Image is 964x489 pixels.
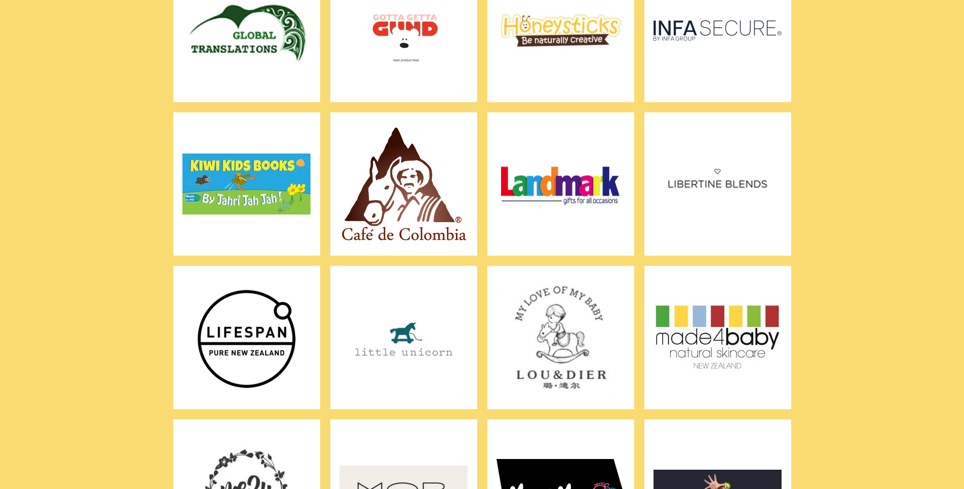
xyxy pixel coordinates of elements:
img: Lou & Dier [496,274,625,401]
a: Libertine Blends [644,112,791,256]
a: Made4Baby [644,266,791,409]
a: Lifespan [173,266,320,409]
a: Jahri Jah Jah [173,112,320,256]
img: Landmark [496,120,625,248]
a: Little Unicorn [330,266,477,409]
img: Made4Baby [654,274,782,401]
img: Jahri Jah Jah [182,120,310,248]
img: Lifespan [182,274,310,401]
img: Juan Valdez [339,120,468,248]
a: Lou & Dier [487,266,634,409]
img: Little Unicorn [339,274,468,401]
a: Juan Valdez [330,112,477,256]
img: Libertine Blends [654,120,782,248]
a: Landmark [487,112,634,256]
